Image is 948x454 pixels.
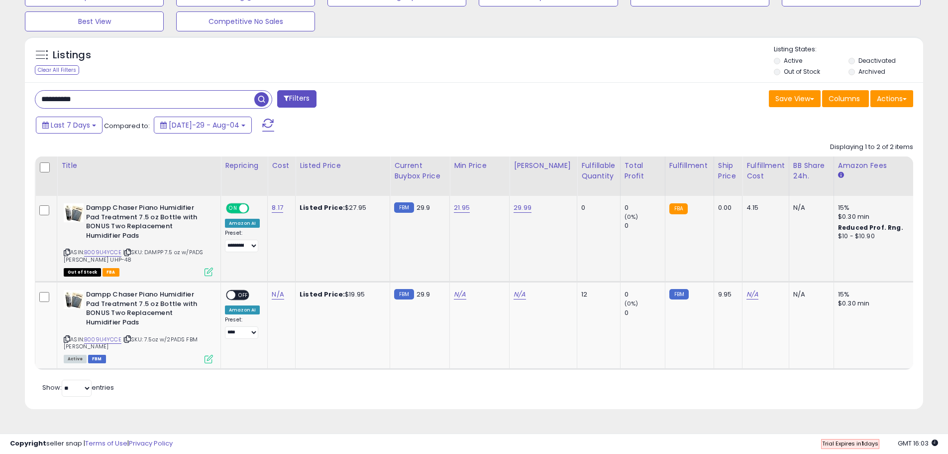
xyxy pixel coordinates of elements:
[154,117,252,134] button: [DATE]-29 - Aug-04
[10,439,46,448] strong: Copyright
[669,203,688,214] small: FBA
[898,439,938,448] span: 2025-08-12 16:03 GMT
[272,160,291,171] div: Cost
[625,290,665,299] div: 0
[64,355,87,363] span: All listings currently available for purchase on Amazon
[417,203,430,212] span: 29.9
[300,203,382,212] div: $27.95
[774,45,923,54] p: Listing States:
[625,213,638,221] small: (0%)
[64,290,84,309] img: 51Nn7W9-ltL._SL40_.jpg
[514,203,531,213] a: 29.99
[169,120,239,130] span: [DATE]-29 - Aug-04
[625,203,665,212] div: 0
[625,308,665,317] div: 0
[838,223,903,232] b: Reduced Prof. Rng.
[784,67,820,76] label: Out of Stock
[61,160,216,171] div: Title
[454,160,505,171] div: Min Price
[64,203,84,222] img: 51Nn7W9-ltL._SL40_.jpg
[84,335,121,344] a: B009U4YCCE
[718,203,735,212] div: 0.00
[838,299,921,308] div: $0.30 min
[10,439,173,449] div: seller snap | |
[104,121,150,131] span: Compared to:
[514,290,526,300] a: N/A
[822,90,869,107] button: Columns
[35,65,79,75] div: Clear All Filters
[625,300,638,307] small: (0%)
[793,203,826,212] div: N/A
[64,203,213,275] div: ASIN:
[822,440,878,448] span: Trial Expires in days
[394,160,445,181] div: Current Buybox Price
[248,204,264,213] span: OFF
[85,439,127,448] a: Terms of Use
[227,204,239,213] span: ON
[718,160,738,181] div: Ship Price
[838,232,921,241] div: $10 - $10.90
[417,290,430,299] span: 29.9
[581,203,612,212] div: 0
[225,230,260,252] div: Preset:
[51,120,90,130] span: Last 7 Days
[225,219,260,228] div: Amazon AI
[272,290,284,300] a: N/A
[394,202,414,213] small: FBM
[870,90,913,107] button: Actions
[829,94,860,104] span: Columns
[838,160,924,171] div: Amazon Fees
[129,439,173,448] a: Privacy Policy
[746,160,785,181] div: Fulfillment Cost
[103,268,119,277] span: FBA
[64,290,213,362] div: ASIN:
[838,290,921,299] div: 15%
[64,335,198,350] span: | SKU: 7.5oz w/2PADS FBM [PERSON_NAME]
[793,290,826,299] div: N/A
[225,305,260,314] div: Amazon AI
[64,268,101,277] span: All listings that are currently out of stock and unavailable for purchase on Amazon
[718,290,735,299] div: 9.95
[25,11,164,31] button: Best View
[300,290,345,299] b: Listed Price:
[225,160,263,171] div: Repricing
[838,212,921,221] div: $0.30 min
[746,203,781,212] div: 4.15
[225,316,260,339] div: Preset:
[454,290,466,300] a: N/A
[838,203,921,212] div: 15%
[669,289,689,300] small: FBM
[746,290,758,300] a: N/A
[581,290,612,299] div: 12
[514,160,573,171] div: [PERSON_NAME]
[86,203,207,243] b: Dampp Chaser Piano Humidifier Pad Treatment 7.5 oz Bottle with BONUS Two Replacement Humidifier Pads
[769,90,821,107] button: Save View
[84,248,121,257] a: B009U4YCCE
[86,290,207,329] b: Dampp Chaser Piano Humidifier Pad Treatment 7.5 oz Bottle with BONUS Two Replacement Humidifier Pads
[88,355,106,363] span: FBM
[235,291,251,300] span: OFF
[42,383,114,392] span: Show: entries
[830,143,913,152] div: Displaying 1 to 2 of 2 items
[625,160,661,181] div: Total Profit
[793,160,830,181] div: BB Share 24h.
[36,117,103,134] button: Last 7 Days
[300,290,382,299] div: $19.95
[625,221,665,230] div: 0
[394,289,414,300] small: FBM
[784,56,802,65] label: Active
[272,203,283,213] a: 8.17
[581,160,616,181] div: Fulfillable Quantity
[300,203,345,212] b: Listed Price:
[176,11,315,31] button: Competitive No Sales
[669,160,710,171] div: Fulfillment
[454,203,470,213] a: 21.95
[858,67,885,76] label: Archived
[861,440,864,448] b: 1
[838,171,844,180] small: Amazon Fees.
[277,90,316,108] button: Filters
[858,56,896,65] label: Deactivated
[53,48,91,62] h5: Listings
[64,248,203,263] span: | SKU: DAMPP 7.5 oz w/PADS [PERSON_NAME] UHP-48
[300,160,386,171] div: Listed Price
